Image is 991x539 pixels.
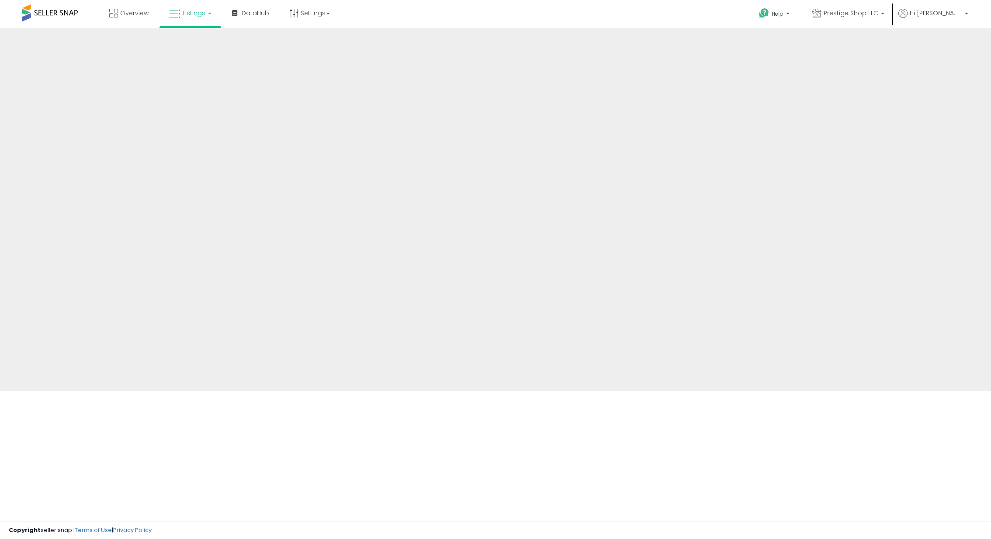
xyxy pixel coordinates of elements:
[120,9,149,17] span: Overview
[910,9,962,17] span: Hi [PERSON_NAME]
[759,8,769,19] i: Get Help
[898,9,968,28] a: Hi [PERSON_NAME]
[824,9,878,17] span: Prestige Shop LLC
[242,9,269,17] span: DataHub
[772,10,783,17] span: Help
[752,1,798,28] a: Help
[183,9,205,17] span: Listings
